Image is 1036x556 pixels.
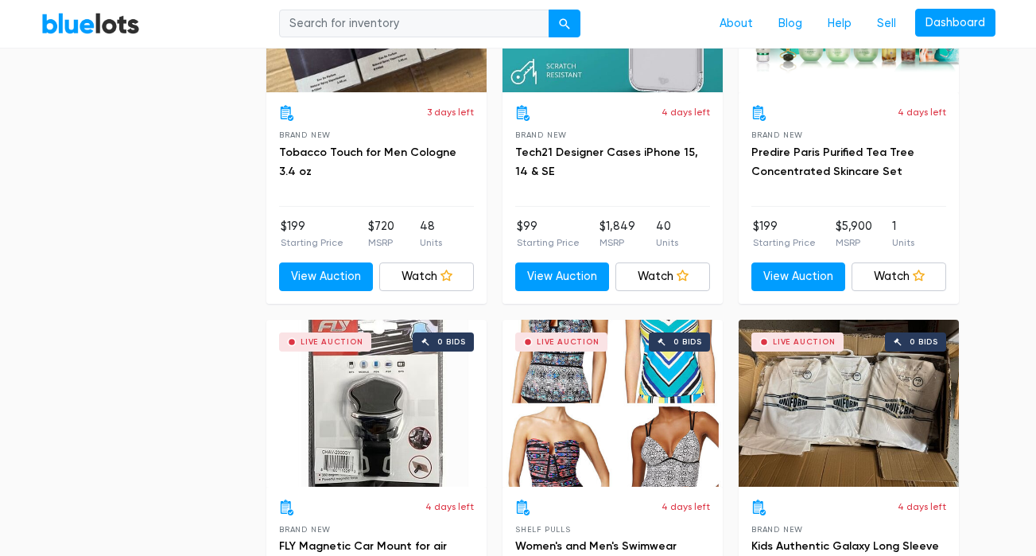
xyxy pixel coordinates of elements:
span: Shelf Pulls [515,525,571,534]
p: Units [420,235,442,250]
div: Live Auction [537,338,599,346]
a: About [707,9,766,39]
li: $99 [517,218,580,250]
a: View Auction [279,262,374,291]
span: Brand New [751,130,803,139]
p: 3 days left [427,105,474,119]
a: Watch [852,262,946,291]
p: 4 days left [662,500,710,514]
li: $199 [281,218,343,250]
p: Units [656,235,678,250]
li: $199 [753,218,816,250]
p: 4 days left [425,500,474,514]
a: Live Auction 0 bids [739,320,959,487]
a: Watch [615,262,710,291]
a: Predire Paris Purified Tea Tree Concentrated Skincare Set [751,146,914,178]
li: 1 [892,218,914,250]
div: Live Auction [773,338,836,346]
a: Help [815,9,864,39]
a: Blog [766,9,815,39]
a: View Auction [751,262,846,291]
p: Starting Price [281,235,343,250]
div: Live Auction [301,338,363,346]
p: Starting Price [517,235,580,250]
a: Tech21 Designer Cases iPhone 15, 14 & SE [515,146,698,178]
a: Tobacco Touch for Men Cologne 3.4 oz [279,146,456,178]
span: Brand New [751,525,803,534]
input: Search for inventory [279,10,549,38]
li: $5,900 [836,218,872,250]
p: MSRP [836,235,872,250]
p: 4 days left [898,105,946,119]
span: Brand New [515,130,567,139]
p: 4 days left [662,105,710,119]
li: $1,849 [599,218,635,250]
span: Brand New [279,525,331,534]
p: Starting Price [753,235,816,250]
a: Live Auction 0 bids [266,320,487,487]
a: Sell [864,9,909,39]
p: 4 days left [898,500,946,514]
a: BlueLots [41,12,140,35]
div: 0 bids [910,338,938,346]
a: Live Auction 0 bids [502,320,723,487]
div: 0 bids [437,338,466,346]
a: Women's and Men's Swimwear [515,539,677,553]
div: 0 bids [673,338,702,346]
p: Units [892,235,914,250]
li: 40 [656,218,678,250]
p: MSRP [599,235,635,250]
span: Brand New [279,130,331,139]
p: MSRP [368,235,394,250]
a: Dashboard [915,9,995,37]
li: $720 [368,218,394,250]
li: 48 [420,218,442,250]
a: Watch [379,262,474,291]
a: View Auction [515,262,610,291]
